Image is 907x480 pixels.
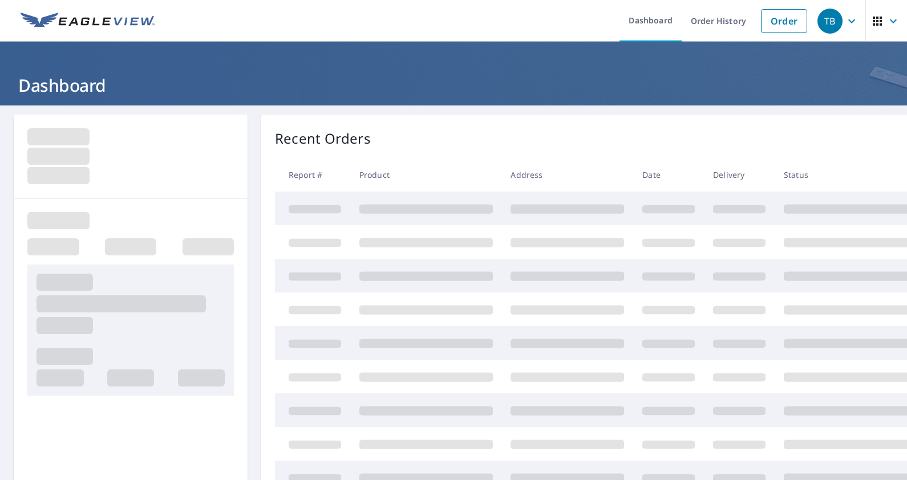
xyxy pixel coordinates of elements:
[21,13,155,30] img: EV Logo
[761,9,807,33] a: Order
[275,128,371,149] p: Recent Orders
[633,158,704,192] th: Date
[817,9,843,34] div: TB
[14,74,893,97] h1: Dashboard
[275,158,350,192] th: Report #
[350,158,502,192] th: Product
[704,158,775,192] th: Delivery
[501,158,633,192] th: Address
